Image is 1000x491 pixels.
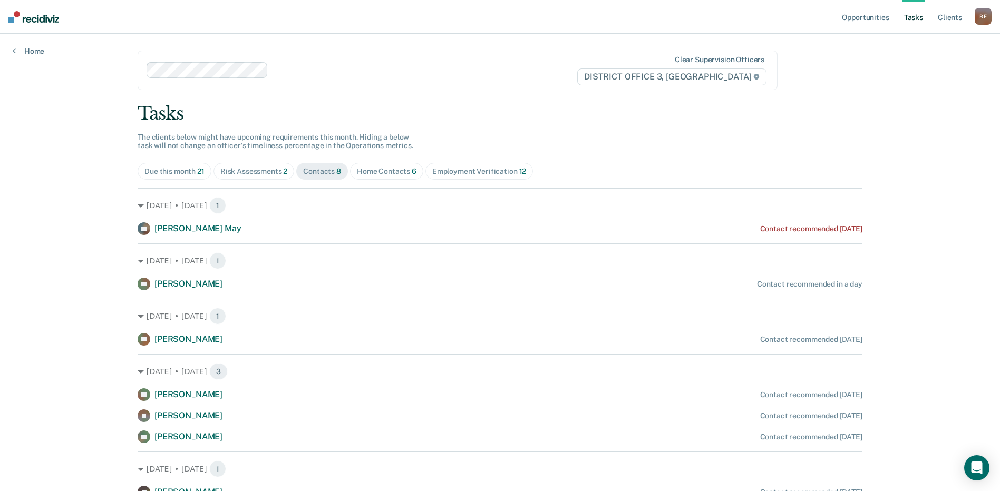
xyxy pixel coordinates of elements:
[138,363,862,380] div: [DATE] • [DATE] 3
[303,167,341,176] div: Contacts
[760,224,862,233] div: Contact recommended [DATE]
[519,167,527,175] span: 12
[13,46,44,56] a: Home
[154,334,222,344] span: [PERSON_NAME]
[138,460,862,477] div: [DATE] • [DATE] 1
[760,433,862,441] div: Contact recommended [DATE]
[357,167,416,176] div: Home Contacts
[675,55,764,64] div: Clear supervision officers
[154,389,222,399] span: [PERSON_NAME]
[336,167,341,175] span: 8
[760,335,862,344] div: Contact recommended [DATE]
[154,410,222,420] span: [PERSON_NAME]
[577,68,766,85] span: DISTRICT OFFICE 3, [GEOGRAPHIC_DATA]
[220,167,288,176] div: Risk Assessments
[154,279,222,289] span: [PERSON_NAME]
[144,167,205,176] div: Due this month
[412,167,416,175] span: 6
[8,11,59,23] img: Recidiviz
[757,280,862,289] div: Contact recommended in a day
[154,431,222,441] span: [PERSON_NAME]
[209,460,226,477] span: 1
[964,455,989,480] div: Open Intercom Messenger
[975,8,992,25] div: B F
[209,308,226,325] span: 1
[760,411,862,420] div: Contact recommended [DATE]
[760,390,862,399] div: Contact recommended [DATE]
[432,167,526,176] div: Employment Verification
[197,167,205,175] span: 21
[209,252,226,269] span: 1
[975,8,992,25] button: BF
[138,133,413,150] span: The clients below might have upcoming requirements this month. Hiding a below task will not chang...
[138,103,862,124] div: Tasks
[283,167,287,175] span: 2
[138,308,862,325] div: [DATE] • [DATE] 1
[138,197,862,214] div: [DATE] • [DATE] 1
[154,223,241,233] span: [PERSON_NAME] May
[209,363,228,380] span: 3
[138,252,862,269] div: [DATE] • [DATE] 1
[209,197,226,214] span: 1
